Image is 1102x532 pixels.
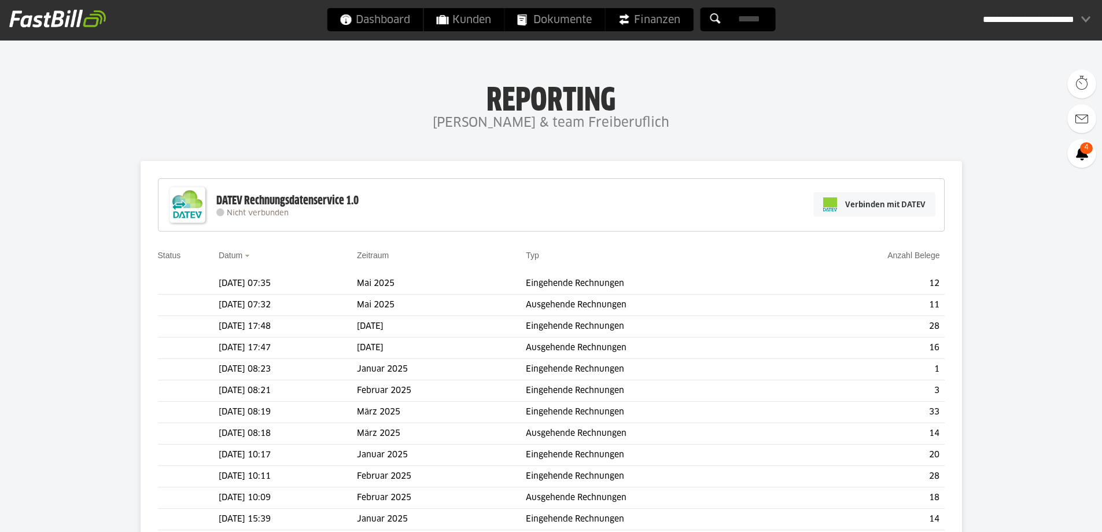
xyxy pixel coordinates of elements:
span: Dokumente [517,8,592,31]
span: Kunden [436,8,491,31]
td: Eingehende Rechnungen [526,509,793,530]
img: pi-datev-logo-farbig-24.svg [823,197,837,211]
a: Status [158,251,181,260]
span: 4 [1080,142,1093,154]
td: 18 [793,487,944,509]
td: 1 [793,359,944,380]
a: Verbinden mit DATEV [813,192,935,217]
td: [DATE] 07:32 [219,295,357,316]
td: Eingehende Rechnungen [526,316,793,337]
td: Eingehende Rechnungen [526,273,793,295]
td: Eingehende Rechnungen [526,359,793,380]
td: [DATE] 08:19 [219,402,357,423]
a: Dashboard [327,8,423,31]
a: Anzahl Belege [887,251,939,260]
h1: Reporting [116,82,986,112]
td: [DATE] 17:47 [219,337,357,359]
img: fastbill_logo_white.png [9,9,106,28]
td: Ausgehende Rechnungen [526,295,793,316]
td: 3 [793,380,944,402]
td: 11 [793,295,944,316]
td: [DATE] 07:35 [219,273,357,295]
td: Eingehende Rechnungen [526,466,793,487]
td: [DATE] [357,337,526,359]
div: DATEV Rechnungsdatenservice 1.0 [216,193,359,208]
td: [DATE] 17:48 [219,316,357,337]
a: Dokumente [504,8,605,31]
td: Mai 2025 [357,273,526,295]
td: Eingehende Rechnungen [526,445,793,466]
td: Ausgehende Rechnungen [526,487,793,509]
a: 4 [1067,139,1096,168]
td: Eingehende Rechnungen [526,380,793,402]
td: Februar 2025 [357,466,526,487]
td: [DATE] 08:18 [219,423,357,445]
a: Finanzen [605,8,693,31]
td: Februar 2025 [357,487,526,509]
td: Januar 2025 [357,509,526,530]
span: Verbinden mit DATEV [845,199,926,210]
a: Datum [219,251,242,260]
td: [DATE] 08:23 [219,359,357,380]
td: 28 [793,316,944,337]
img: DATEV-Datenservice Logo [164,182,211,228]
td: Januar 2025 [357,359,526,380]
a: Zeitraum [357,251,389,260]
td: 20 [793,445,944,466]
td: März 2025 [357,402,526,423]
img: sort_desc.gif [245,255,252,257]
td: 16 [793,337,944,359]
td: [DATE] 10:17 [219,445,357,466]
td: [DATE] 15:39 [219,509,357,530]
td: 14 [793,509,944,530]
span: Finanzen [618,8,680,31]
a: Typ [526,251,539,260]
td: März 2025 [357,423,526,445]
td: Mai 2025 [357,295,526,316]
td: [DATE] 08:21 [219,380,357,402]
td: 33 [793,402,944,423]
td: Februar 2025 [357,380,526,402]
span: Nicht verbunden [227,210,289,217]
td: Eingehende Rechnungen [526,402,793,423]
td: [DATE] [357,316,526,337]
td: [DATE] 10:11 [219,466,357,487]
td: 12 [793,273,944,295]
td: 28 [793,466,944,487]
span: Dashboard [340,8,410,31]
td: Ausgehende Rechnungen [526,423,793,445]
td: Januar 2025 [357,445,526,466]
a: Kunden [423,8,504,31]
td: 14 [793,423,944,445]
td: Ausgehende Rechnungen [526,337,793,359]
td: [DATE] 10:09 [219,487,357,509]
